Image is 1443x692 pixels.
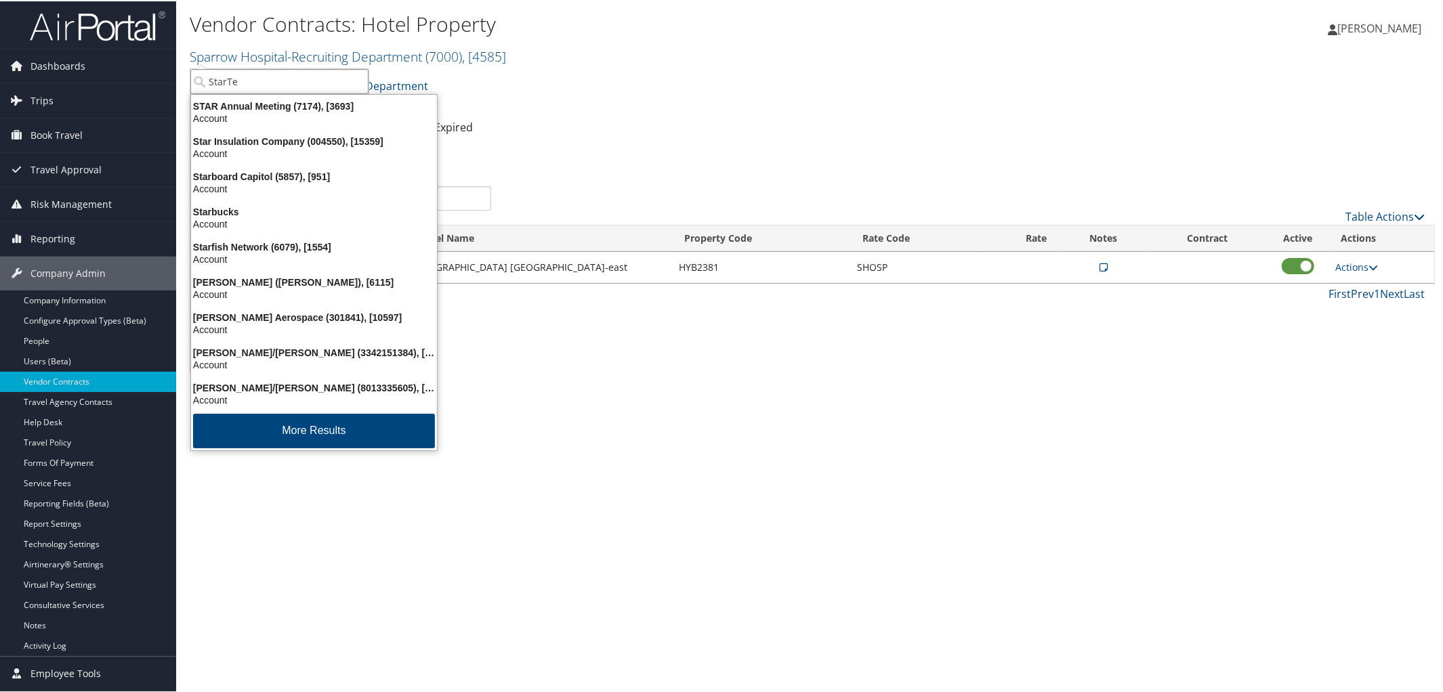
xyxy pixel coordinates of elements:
[1374,285,1380,300] a: 1
[30,83,54,116] span: Trips
[406,224,672,251] th: Hotel Name: activate to sort column ascending
[1345,208,1425,223] a: Table Actions
[183,358,445,370] div: Account
[1059,224,1148,251] th: Notes: activate to sort column ascending
[183,146,445,158] div: Account
[183,381,445,393] div: [PERSON_NAME]/[PERSON_NAME] (8013335605), [5637]
[1329,224,1434,251] th: Actions
[434,118,473,133] a: Expired
[183,111,445,123] div: Account
[183,217,445,229] div: Account
[190,9,1020,37] h1: Vendor Contracts: Hotel Property
[190,46,506,64] a: Sparrow Hospital-Recruiting Department
[30,186,112,220] span: Risk Management
[190,148,1435,185] div: There are contracts.
[183,204,445,217] div: Starbucks
[193,412,435,447] button: More Results
[850,224,984,251] th: Rate Code: activate to sort column ascending
[1337,20,1421,35] span: [PERSON_NAME]
[183,393,445,405] div: Account
[183,240,445,252] div: Starfish Network (6079), [1554]
[183,310,445,322] div: [PERSON_NAME] Aerospace (301841), [10597]
[183,181,445,194] div: Account
[425,46,462,64] span: ( 7000 )
[1328,7,1435,47] a: [PERSON_NAME]
[1267,224,1329,251] th: Active: activate to sort column ascending
[462,46,506,64] span: , [ 4585 ]
[183,99,445,111] div: STAR Annual Meeting (7174), [3693]
[1351,285,1374,300] a: Prev
[183,134,445,146] div: Star Insulation Company (004550), [15359]
[673,251,850,282] td: HYB2381
[183,275,445,287] div: [PERSON_NAME] ([PERSON_NAME]), [6115]
[1404,285,1425,300] a: Last
[183,287,445,299] div: Account
[984,224,1059,251] th: Rate: activate to sort column ascending
[183,322,445,334] div: Account
[30,48,85,82] span: Dashboards
[30,152,102,186] span: Travel Approval
[30,655,101,689] span: Employee Tools
[30,255,106,289] span: Company Admin
[1336,259,1379,272] a: Actions
[183,345,445,358] div: [PERSON_NAME]/[PERSON_NAME] (3342151384), [24681]
[850,251,984,282] td: SHOSP
[30,9,165,41] img: airportal-logo.png
[1329,285,1351,300] a: First
[30,221,75,255] span: Reporting
[183,252,445,264] div: Account
[1148,224,1267,251] th: Contract: activate to sort column ascending
[1380,285,1404,300] a: Next
[183,169,445,181] div: Starboard Capitol (5857), [951]
[673,224,850,251] th: Property Code: activate to sort column ascending
[406,251,672,282] td: [GEOGRAPHIC_DATA] [GEOGRAPHIC_DATA]-east
[190,68,369,93] input: Search Accounts
[30,117,83,151] span: Book Travel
